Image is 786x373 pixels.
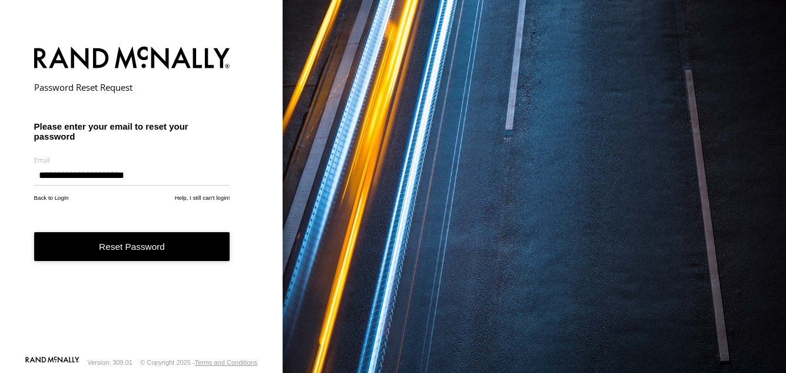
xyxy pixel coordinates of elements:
[34,81,230,93] h2: Password Reset Request
[195,359,257,366] a: Terms and Conditions
[140,359,257,366] div: © Copyright 2025 -
[25,357,79,368] a: Visit our Website
[34,44,230,74] img: Rand McNally
[34,121,230,141] h3: Please enter your email to reset your password
[34,232,230,261] button: Reset Password
[34,194,69,201] a: Back to Login
[88,359,132,366] div: Version: 309.01
[175,194,230,201] a: Help, I still can't login!
[34,156,230,164] label: Email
